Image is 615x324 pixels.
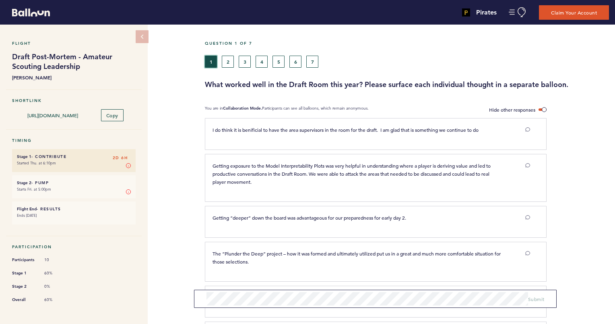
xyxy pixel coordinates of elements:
small: Stage 1 [17,154,31,159]
p: You are in Participants can see all balloons, which remain anonymous. [205,106,369,114]
span: 60% [44,270,68,276]
span: Overall [12,296,36,304]
h5: Timing [12,138,136,143]
span: Hide other responses [489,106,535,113]
time: Starts Fri. at 5:00pm [17,187,51,192]
button: Copy [101,109,124,121]
span: Getting “deeper” down the board was advantageous for our preparedness for early day 2. [213,214,406,221]
h6: - Pump [17,180,131,185]
h5: Question 1 of 7 [205,41,609,46]
h4: Pirates [476,8,497,17]
button: 3 [239,56,251,68]
span: Stage 2 [12,282,36,291]
span: 0% [44,284,68,289]
button: 6 [289,56,301,68]
svg: Balloon [12,8,50,17]
button: Submit [528,295,545,303]
button: Manage Account [509,7,527,17]
a: Balloon [6,8,50,17]
h1: Draft Post-Mortem - Amateur Scouting Leadership [12,52,136,71]
time: Ends [DATE] [17,213,37,218]
span: Participants [12,256,36,264]
small: Stage 2 [17,180,31,185]
button: 1 [205,56,217,68]
h3: What worked well in the Draft Room this year? Please surface each individual thought in a separat... [205,80,609,89]
small: Flight End [17,206,37,212]
button: Claim Your Account [539,5,609,20]
button: 5 [272,56,285,68]
button: 2 [222,56,234,68]
time: Started Thu. at 6:10pm [17,160,56,166]
h6: - Results [17,206,131,212]
span: 10 [44,257,68,263]
h5: Flight [12,41,136,46]
span: Stage 1 [12,269,36,277]
span: Copy [106,112,118,118]
span: Getting exposure to the Model Interpretability Plots was very helpful in understanding where a pl... [213,162,492,185]
h5: Shortlink [12,98,136,103]
b: Collaboration Mode. [223,106,262,111]
span: 60% [44,297,68,303]
span: 2D 6H [113,154,128,162]
span: The “Plunder the Deep” project – how it was formed and ultimately utilized put us in a great and ... [213,250,502,265]
span: I do think it is benificial to have the area supervisors in the room for the draft. I am glad tha... [213,127,479,133]
span: Submit [528,296,545,302]
h6: - Contribute [17,154,131,159]
button: 7 [306,56,318,68]
h5: Participation [12,244,136,249]
b: [PERSON_NAME] [12,73,136,81]
button: 4 [256,56,268,68]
